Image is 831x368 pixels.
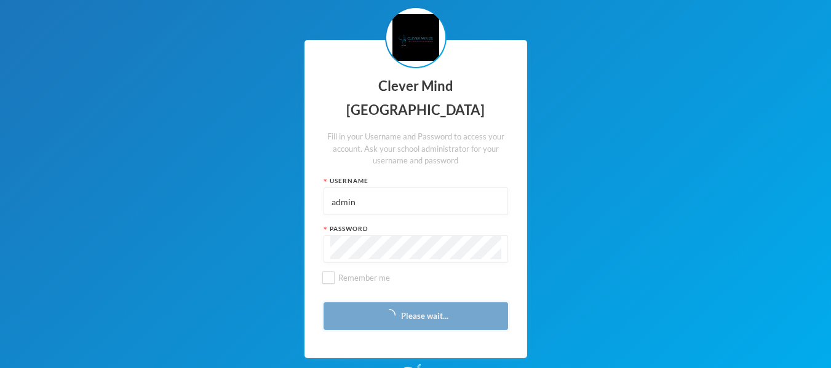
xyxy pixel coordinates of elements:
[324,74,508,122] div: Clever Mind [GEOGRAPHIC_DATA]
[333,273,395,283] span: Remember me
[324,131,508,167] div: Fill in your Username and Password to access your account. Ask your school administrator for your...
[383,309,396,321] i: icon: loading
[324,224,508,233] div: Password
[324,302,508,330] button: Please wait...
[324,176,508,186] div: Username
